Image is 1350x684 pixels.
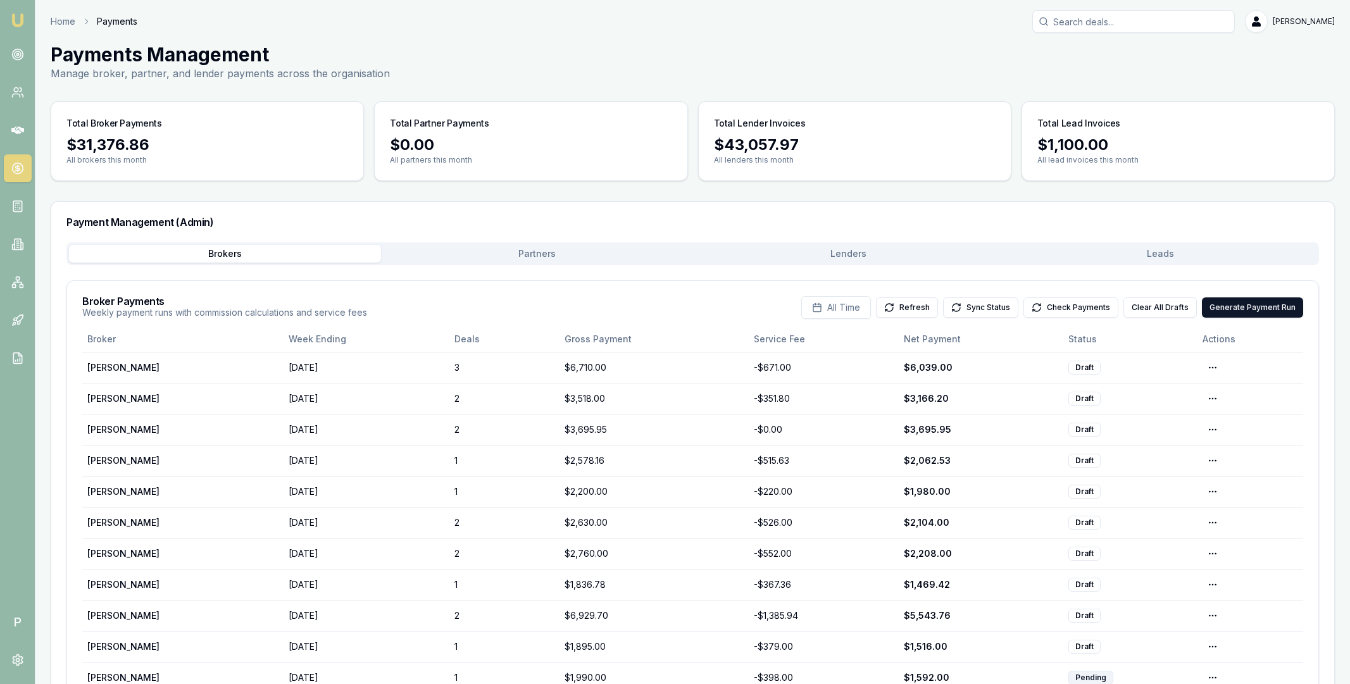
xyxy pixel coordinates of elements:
div: Draft [1068,361,1101,375]
td: [DATE] [284,414,449,445]
span: [PERSON_NAME] [1273,16,1335,27]
div: [PERSON_NAME] [87,485,278,498]
p: All lenders this month [714,155,996,165]
span: All Time [827,301,860,314]
a: Home [51,15,75,28]
button: Clear All Drafts [1123,297,1197,318]
div: 1 [454,671,554,684]
div: - $1,385.94 [754,609,894,622]
div: $1,980.00 [904,485,1058,498]
div: $1,516.00 [904,640,1058,653]
p: Weekly payment runs with commission calculations and service fees [82,306,367,319]
div: 1 [454,454,554,467]
div: Draft [1068,640,1101,654]
div: $6,039.00 [904,361,1058,374]
th: Gross Payment [559,326,749,352]
th: Deals [449,326,559,352]
div: $2,104.00 [904,516,1058,529]
button: Lenders [693,245,1005,263]
div: $2,760.00 [565,547,744,560]
div: [PERSON_NAME] [87,671,278,684]
div: 2 [454,609,554,622]
th: Actions [1197,326,1303,352]
div: Draft [1068,423,1101,437]
button: Check Payments [1023,297,1118,318]
th: Broker [82,326,284,352]
button: Leads [1004,245,1316,263]
div: $2,200.00 [565,485,744,498]
div: 2 [454,547,554,560]
p: Manage broker, partner, and lender payments across the organisation [51,66,390,81]
div: $43,057.97 [714,135,996,155]
div: 2 [454,423,554,436]
div: $1,100.00 [1037,135,1319,155]
div: - $398.00 [754,671,894,684]
div: $2,578.16 [565,454,744,467]
input: Search deals [1032,10,1235,33]
div: $1,895.00 [565,640,744,653]
p: All lead invoices this month [1037,155,1319,165]
div: [PERSON_NAME] [87,578,278,591]
div: $3,518.00 [565,392,744,405]
div: [PERSON_NAME] [87,516,278,529]
div: - $671.00 [754,361,894,374]
span: P [4,608,32,636]
div: Draft [1068,609,1101,623]
div: $3,695.95 [565,423,744,436]
div: Draft [1068,516,1101,530]
div: $6,710.00 [565,361,744,374]
div: - $552.00 [754,547,894,560]
h1: Payments Management [51,43,390,66]
p: All partners this month [390,155,672,165]
div: 2 [454,516,554,529]
div: $2,208.00 [904,547,1058,560]
button: Refresh [876,297,938,318]
h3: Payment Management (Admin) [66,217,1319,227]
div: $31,376.86 [66,135,348,155]
h3: Total Partner Payments [390,117,489,130]
div: - $526.00 [754,516,894,529]
button: All Time [801,296,871,319]
div: 3 [454,361,554,374]
div: Draft [1068,454,1101,468]
td: [DATE] [284,538,449,569]
div: - $220.00 [754,485,894,498]
button: Brokers [69,245,381,263]
nav: breadcrumb [51,15,137,28]
div: Draft [1068,547,1101,561]
div: $0.00 [390,135,672,155]
div: [PERSON_NAME] [87,609,278,622]
div: - $0.00 [754,423,894,436]
div: [PERSON_NAME] [87,423,278,436]
div: $6,929.70 [565,609,744,622]
td: [DATE] [284,631,449,662]
td: [DATE] [284,600,449,631]
div: 1 [454,578,554,591]
div: $1,592.00 [904,671,1058,684]
div: [PERSON_NAME] [87,547,278,560]
td: [DATE] [284,383,449,414]
td: [DATE] [284,445,449,476]
td: [DATE] [284,507,449,538]
div: 1 [454,485,554,498]
div: - $351.80 [754,392,894,405]
div: - $379.00 [754,640,894,653]
td: [DATE] [284,476,449,507]
div: - $515.63 [754,454,894,467]
h3: Total Lender Invoices [714,117,806,130]
div: [PERSON_NAME] [87,361,278,374]
div: $1,836.78 [565,578,744,591]
div: $3,166.20 [904,392,1058,405]
div: Draft [1068,392,1101,406]
h3: Broker Payments [82,296,367,306]
p: All brokers this month [66,155,348,165]
th: Status [1063,326,1198,352]
th: Service Fee [749,326,899,352]
div: [PERSON_NAME] [87,454,278,467]
button: Generate Payment Run [1202,297,1303,318]
th: Net Payment [899,326,1063,352]
div: [PERSON_NAME] [87,640,278,653]
div: $1,990.00 [565,671,744,684]
div: $1,469.42 [904,578,1058,591]
div: [PERSON_NAME] [87,392,278,405]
